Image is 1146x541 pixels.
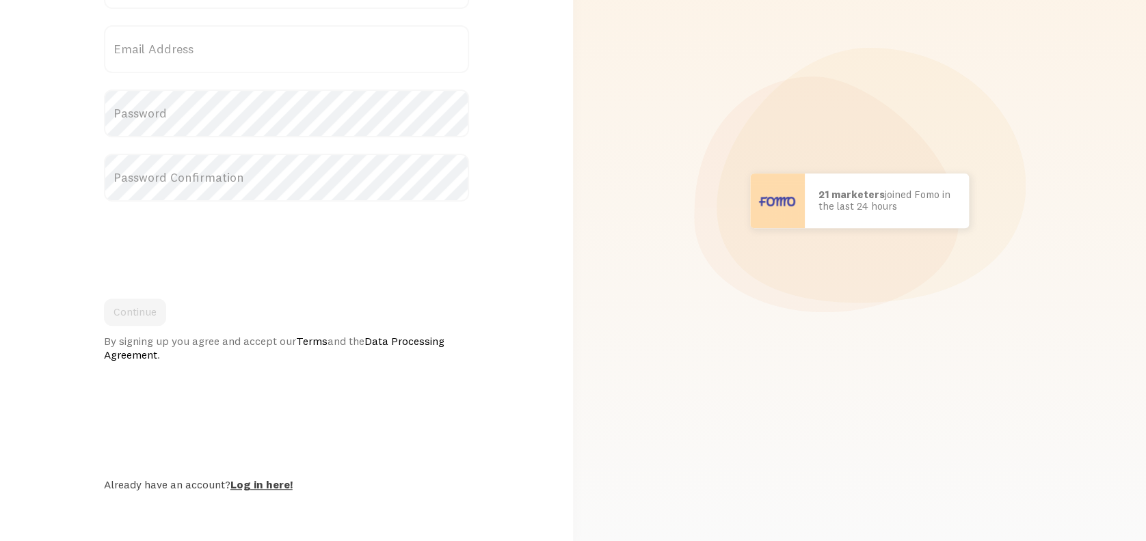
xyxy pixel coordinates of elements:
[750,174,805,228] img: User avatar
[104,334,444,361] a: Data Processing Agreement
[818,188,885,201] b: 21 marketers
[104,154,470,202] label: Password Confirmation
[818,189,955,212] p: joined Fomo in the last 24 hours
[104,89,470,137] label: Password
[104,477,470,491] div: Already have an account?
[104,25,470,73] label: Email Address
[296,334,328,348] a: Terms
[104,218,312,271] iframe: reCAPTCHA
[104,334,470,361] div: By signing up you agree and accept our and the .
[230,477,293,491] a: Log in here!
